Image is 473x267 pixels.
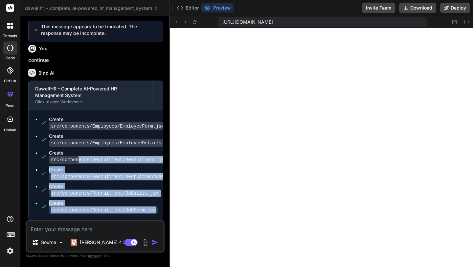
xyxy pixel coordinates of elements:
h6: Bind AI [38,70,55,76]
div: Create [49,150,169,163]
h6: You [39,45,48,52]
code: src/components/Employees/EmployeeDetails.jsx [49,139,174,147]
div: Create [49,200,158,213]
div: Create [49,166,193,180]
p: continue [28,57,163,64]
label: Upload [4,127,16,133]
p: Always double-check its answers. Your in Bind [26,253,165,259]
label: threads [3,33,17,39]
img: settings [5,245,16,256]
img: icon [152,239,158,246]
p: [PERSON_NAME] 4 S.. [80,239,129,246]
label: prem [6,103,14,109]
div: DawellHR - Complete AI-Powered HR Management System [35,85,146,99]
span: privacy [88,254,100,257]
div: Create [49,133,174,146]
button: Deploy [440,3,470,13]
span: dawellhr_-_complete_ai-powered_hr_management_system [25,5,158,12]
button: DawellHR - Complete AI-Powered HR Management SystemClick to open Workbench [29,81,152,109]
img: Claude 4 Sonnet [71,239,77,246]
div: Click to open Workbench [35,99,146,105]
code: src/components/Recruitment/JobForm.jsx [49,206,158,214]
button: Preview [201,3,234,12]
button: Editor [174,3,201,12]
span: [URL][DOMAIN_NAME] [222,19,273,25]
code: src/components/Recruitment/Recruitment.jsx [49,156,169,164]
code: src/components/Employees/EmployeeForm.jsx [49,122,166,130]
p: Source [41,239,56,246]
code: src/components/Recruitment/RecruitmentDashboard.jsx [49,173,193,181]
img: attachment [142,239,149,246]
label: GitHub [4,78,16,84]
label: code [6,55,15,61]
button: Download [399,3,436,13]
span: This message appears to be truncated. The response may be incomplete. [41,23,157,36]
img: Pick Models [58,240,64,245]
div: Create [49,183,161,197]
code: src/components/Recruitment/JobsList.jsx [49,189,161,197]
button: Invite Team [362,3,395,13]
div: Create [49,116,166,130]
